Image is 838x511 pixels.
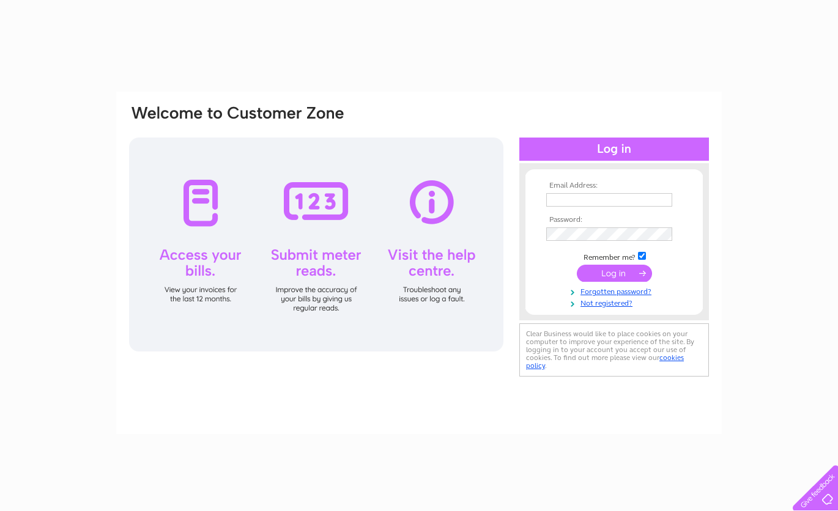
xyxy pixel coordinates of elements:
td: Remember me? [543,250,685,262]
a: Forgotten password? [546,285,685,296]
th: Password: [543,216,685,224]
input: Submit [577,265,652,282]
a: Not registered? [546,296,685,308]
div: Clear Business would like to place cookies on your computer to improve your experience of the sit... [519,323,709,377]
th: Email Address: [543,182,685,190]
a: cookies policy [526,353,684,370]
